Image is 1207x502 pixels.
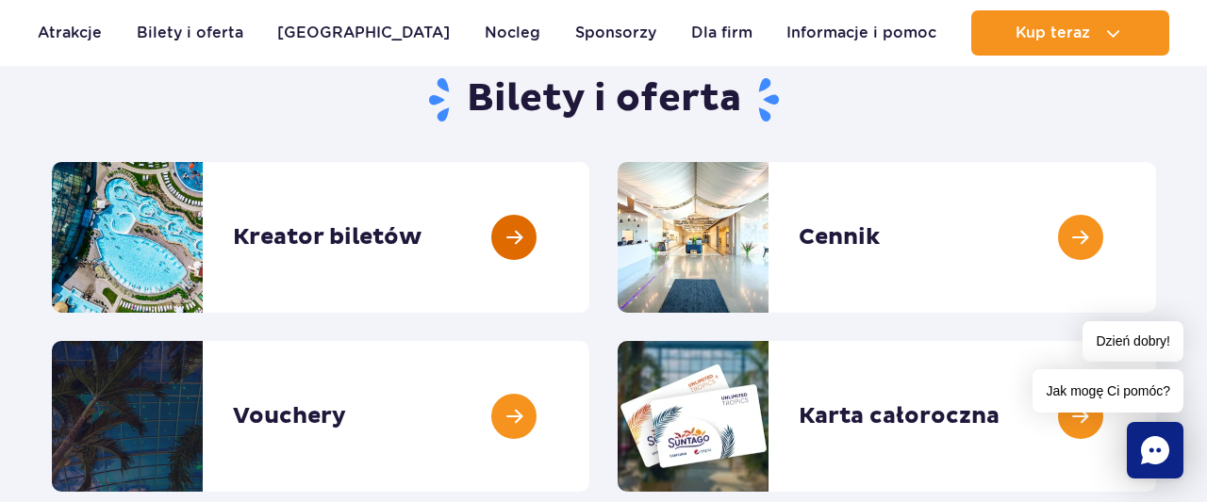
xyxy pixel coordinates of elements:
[52,75,1156,124] h1: Bilety i oferta
[971,10,1169,56] button: Kup teraz
[1127,422,1183,478] div: Chat
[485,10,540,56] a: Nocleg
[575,10,656,56] a: Sponsorzy
[1033,369,1183,413] span: Jak mogę Ci pomóc?
[786,10,936,56] a: Informacje i pomoc
[38,10,102,56] a: Atrakcje
[137,10,243,56] a: Bilety i oferta
[1016,24,1090,41] span: Kup teraz
[691,10,752,56] a: Dla firm
[277,10,450,56] a: [GEOGRAPHIC_DATA]
[1083,321,1183,362] span: Dzień dobry!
